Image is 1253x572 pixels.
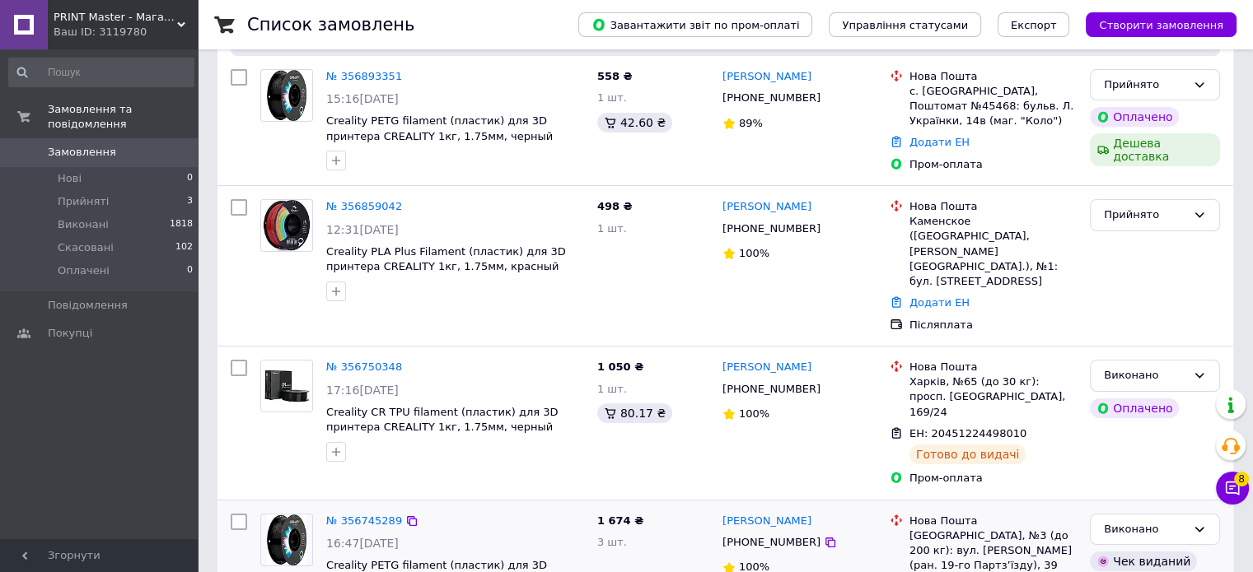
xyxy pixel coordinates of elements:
span: Скасовані [58,240,114,255]
span: Нові [58,171,82,186]
div: Нова Пошта [909,514,1077,528]
div: Нова Пошта [909,199,1077,214]
h1: Список замовлень [247,15,414,35]
span: 1 шт. [597,383,627,395]
span: 100% [739,407,769,420]
span: 1 050 ₴ [597,360,643,373]
span: 8 [1234,472,1249,486]
span: Створити замовлення [1099,19,1223,31]
span: PRINT Master - Магазин філаменту (пластику) для 3Д принтерів, оптичних систем зв'язку та спецтехніки [54,10,177,25]
span: 1 шт. [597,222,627,235]
div: [PHONE_NUMBER] [719,379,824,400]
a: № 356893351 [326,70,402,82]
div: Дешева доставка [1090,133,1220,166]
a: [PERSON_NAME] [722,360,811,375]
a: Створити замовлення [1069,18,1237,30]
div: Виконано [1104,521,1186,538]
span: ЕН: 20451224498010 [909,427,1026,439]
span: 558 ₴ [597,70,633,82]
div: Оплачено [1090,107,1179,127]
a: Creality PETG filament (пластик) для 3D принтера CREALITY 1кг, 1.75мм, черный [326,114,553,142]
img: Фото товару [267,514,307,565]
div: с. [GEOGRAPHIC_DATA], Поштомат №45468: бульв. Л. Українки, 14в (маг. "Коло") [909,84,1077,129]
span: 3 шт. [597,536,627,548]
span: Експорт [1011,19,1057,31]
a: № 356859042 [326,200,402,212]
span: 1818 [170,217,193,232]
span: Управління статусами [842,19,968,31]
div: Каменское ([GEOGRAPHIC_DATA], [PERSON_NAME][GEOGRAPHIC_DATA].), №1: бул. [STREET_ADDRESS] [909,214,1077,289]
div: Нова Пошта [909,69,1077,84]
div: [PHONE_NUMBER] [719,532,824,553]
img: Фото товару [261,200,312,251]
span: Повідомлення [48,298,128,313]
a: № 356750348 [326,360,402,373]
a: [PERSON_NAME] [722,69,811,85]
span: 15:16[DATE] [326,92,399,105]
span: 0 [187,171,193,186]
span: 498 ₴ [597,200,633,212]
a: Фото товару [260,360,313,412]
a: Фото товару [260,69,313,122]
div: [PHONE_NUMBER] [719,218,824,239]
span: 12:31[DATE] [326,223,399,236]
div: Оплачено [1090,398,1179,418]
div: Нова Пошта [909,360,1077,374]
span: 89% [739,117,763,129]
a: Додати ЕН [909,296,970,309]
a: Фото товару [260,199,313,252]
div: Виконано [1104,367,1186,384]
div: Готово до видачі [909,444,1026,464]
div: Чек виданий [1090,551,1197,571]
span: Покупці [48,326,92,341]
span: Виконані [58,217,109,232]
span: Завантажити звіт по пром-оплаті [591,17,799,32]
div: Прийнято [1104,77,1186,94]
a: [PERSON_NAME] [722,514,811,529]
span: 100% [739,247,769,259]
span: 17:16[DATE] [326,384,399,397]
span: Оплачені [58,263,110,278]
a: Creality CR TPU filament (пластик) для 3D принтера CREALITY 1кг, 1.75мм, черный [326,406,558,434]
div: Пром-оплата [909,471,1077,486]
button: Чат з покупцем8 [1216,472,1249,505]
span: Прийняті [58,194,109,209]
a: [PERSON_NAME] [722,199,811,215]
button: Завантажити звіт по пром-оплаті [578,12,812,37]
span: 0 [187,263,193,278]
span: Замовлення [48,145,116,160]
a: Фото товару [260,514,313,566]
input: Пошук [8,58,194,87]
span: Замовлення та повідомлення [48,102,198,132]
a: Додати ЕН [909,136,970,148]
span: 16:47[DATE] [326,537,399,550]
div: 80.17 ₴ [597,403,672,423]
div: Ваш ID: 3119780 [54,25,198,40]
div: [PHONE_NUMBER] [719,87,824,109]
button: Створити замовлення [1086,12,1237,37]
div: Пром-оплата [909,157,1077,172]
div: Прийнято [1104,207,1186,224]
a: Creality PLA Plus Filament (пластик) для 3D принтера CREALITY 1кг, 1.75мм, красный [326,245,566,273]
button: Експорт [998,12,1070,37]
div: 42.60 ₴ [597,113,672,133]
span: 1 шт. [597,91,627,104]
span: 102 [175,240,193,255]
img: Фото товару [267,70,307,121]
button: Управління статусами [829,12,981,37]
span: 3 [187,194,193,209]
img: Фото товару [261,360,312,412]
div: Харків, №65 (до 30 кг): просп. [GEOGRAPHIC_DATA], 169/24 [909,374,1077,420]
a: № 356745289 [326,514,402,527]
span: 1 674 ₴ [597,514,643,527]
div: Післяплата [909,318,1077,333]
